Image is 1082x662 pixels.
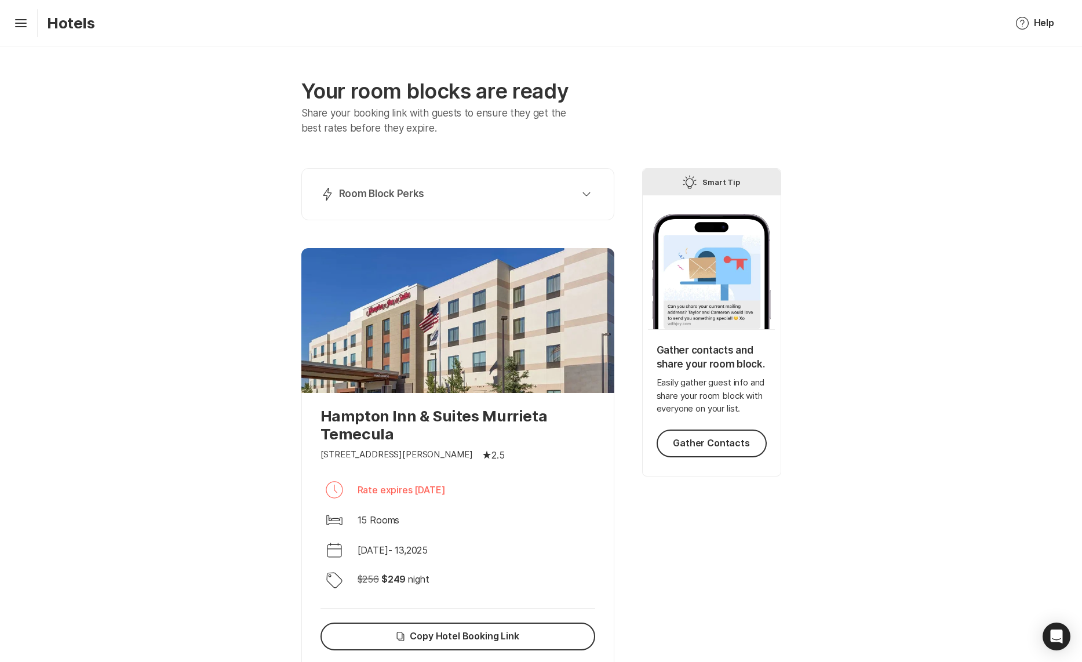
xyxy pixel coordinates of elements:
p: Rate expires [DATE] [358,483,446,497]
p: Room Block Perks [339,187,425,201]
p: Easily gather guest info and share your room block with everyone on your list. [657,376,767,416]
p: [DATE] - 13 , 2025 [358,543,428,557]
p: $ 256 [358,572,379,586]
p: $ 249 [381,572,406,586]
p: 15 Rooms [358,513,400,527]
button: Copy Hotel Booking Link [320,623,595,650]
p: Hotels [47,14,95,32]
p: 2.5 [491,448,505,462]
button: Room Block Perks [316,183,600,206]
p: Hampton Inn & Suites Murrieta Temecula [320,407,595,443]
p: Smart Tip [702,175,741,189]
p: Gather contacts and share your room block. [657,344,767,372]
p: [STREET_ADDRESS][PERSON_NAME] [320,448,473,461]
button: Gather Contacts [657,430,767,457]
button: Help [1001,9,1068,37]
p: Share your booking link with guests to ensure they get the best rates before they expire. [301,106,584,136]
p: night [408,572,429,586]
div: Open Intercom Messenger [1043,623,1070,650]
p: Your room blocks are ready [301,79,614,104]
